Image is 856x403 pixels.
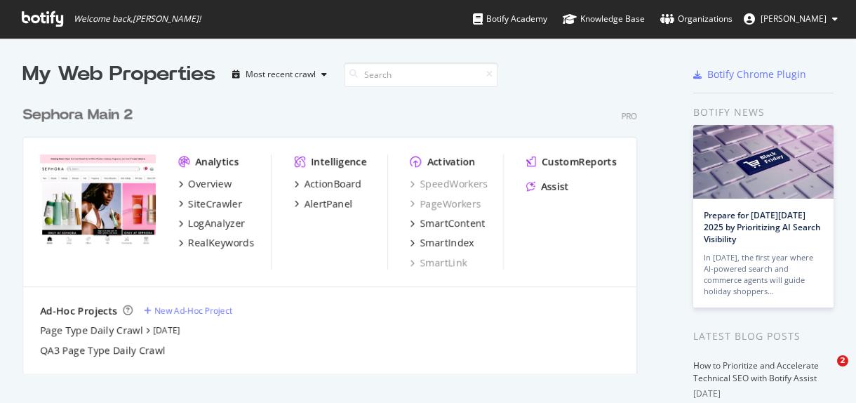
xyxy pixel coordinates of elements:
[733,8,849,30] button: [PERSON_NAME]
[344,62,498,87] input: Search
[420,236,474,250] div: SmartIndex
[178,177,232,191] a: Overview
[761,13,827,25] span: Louise Huang
[693,67,806,81] a: Botify Chrome Plugin
[704,209,821,245] a: Prepare for [DATE][DATE] 2025 by Prioritizing AI Search Visibility
[410,197,481,211] a: PageWorkers
[40,343,166,357] a: QA3 Page Type Daily Crawl
[621,110,637,122] div: Pro
[294,177,361,191] a: ActionBoard
[693,329,834,344] div: Latest Blog Posts
[410,216,486,230] a: SmartContent
[178,216,245,230] a: LogAnalyzer
[40,154,156,247] img: www.sephora.com
[227,63,333,86] button: Most recent crawl
[693,125,834,199] img: Prepare for Black Friday 2025 by Prioritizing AI Search Visibility
[178,197,242,211] a: SiteCrawler
[427,154,476,169] div: Activation
[74,13,201,25] span: Welcome back, [PERSON_NAME] !
[188,177,232,191] div: Overview
[294,197,352,211] a: AlertPanel
[410,256,467,270] a: SmartLink
[837,355,848,366] span: 2
[693,388,834,400] div: [DATE]
[195,154,239,169] div: Analytics
[22,105,138,126] a: Sephora Main 2
[178,236,254,250] a: RealKeywords
[420,216,486,230] div: SmartContent
[22,60,215,88] div: My Web Properties
[526,180,569,194] a: Assist
[246,70,316,79] div: Most recent crawl
[707,67,806,81] div: Botify Chrome Plugin
[410,177,488,191] a: SpeedWorkers
[563,12,645,26] div: Knowledge Base
[40,304,117,318] div: Ad-Hoc Projects
[693,105,834,120] div: Botify news
[22,105,133,126] div: Sephora Main 2
[188,197,242,211] div: SiteCrawler
[144,305,232,317] a: New Ad-Hoc Project
[410,236,474,250] a: SmartIndex
[188,236,254,250] div: RealKeywords
[542,154,617,169] div: CustomReports
[660,12,733,26] div: Organizations
[311,154,366,169] div: Intelligence
[304,197,352,211] div: AlertPanel
[541,180,569,194] div: Assist
[808,355,842,389] iframe: Intercom live chat
[22,88,648,374] div: grid
[188,216,245,230] div: LogAnalyzer
[40,324,143,338] a: Page Type Daily Crawl
[154,305,232,317] div: New Ad-Hoc Project
[304,177,361,191] div: ActionBoard
[704,252,823,297] div: In [DATE], the first year where AI-powered search and commerce agents will guide holiday shoppers…
[526,154,617,169] a: CustomReports
[693,359,819,384] a: How to Prioritize and Accelerate Technical SEO with Botify Assist
[153,324,180,336] a: [DATE]
[473,12,547,26] div: Botify Academy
